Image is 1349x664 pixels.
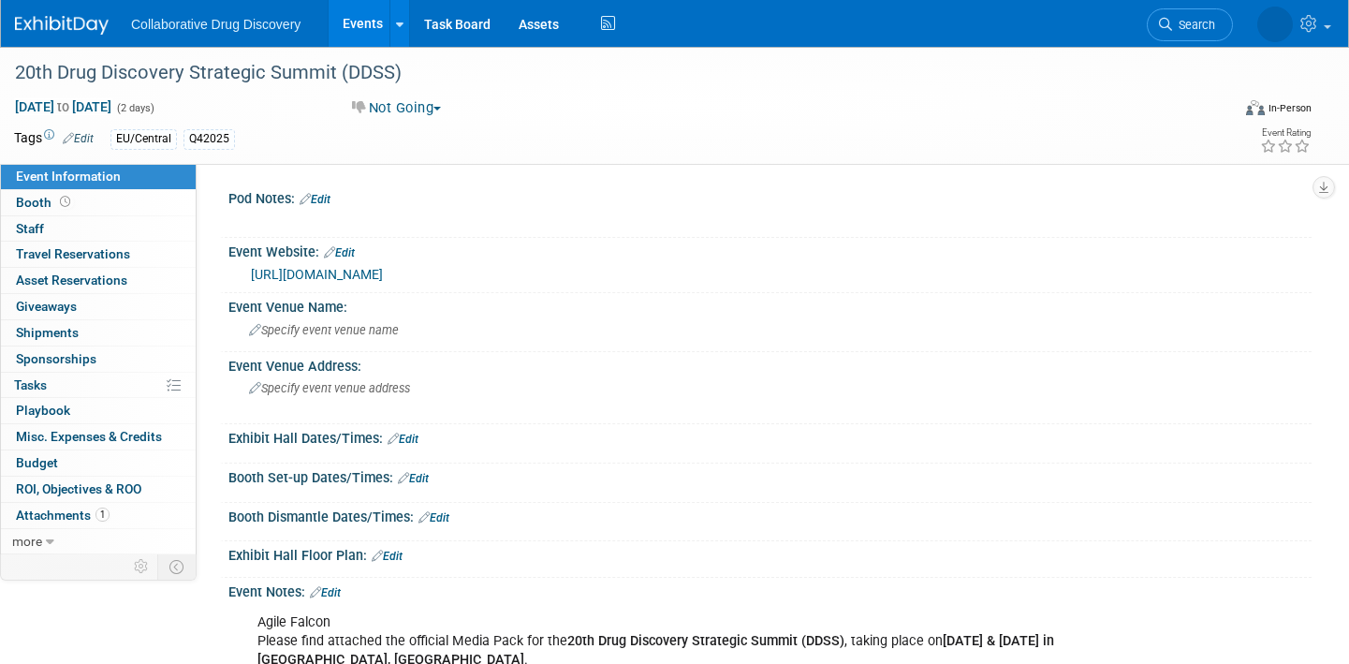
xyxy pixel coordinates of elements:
[16,351,96,366] span: Sponsorships
[16,508,110,523] span: Attachments
[1,242,196,267] a: Travel Reservations
[228,352,1312,376] div: Event Venue Address:
[16,455,58,470] span: Budget
[16,195,74,210] span: Booth
[158,554,197,579] td: Toggle Event Tabs
[110,129,177,149] div: EU/Central
[228,503,1312,527] div: Booth Dismantle Dates/Times:
[16,481,141,496] span: ROI, Objectives & ROO
[228,293,1312,317] div: Event Venue Name:
[1,398,196,423] a: Playbook
[345,98,448,118] button: Not Going
[1268,101,1312,115] div: In-Person
[1,424,196,450] a: Misc. Expenses & Credits
[324,246,355,259] a: Edit
[16,429,162,444] span: Misc. Expenses & Credits
[16,403,70,418] span: Playbook
[249,323,399,337] span: Specify event venue name
[418,511,449,524] a: Edit
[249,381,410,395] span: Specify event venue address
[1,503,196,528] a: Attachments1
[125,554,158,579] td: Personalize Event Tab Strip
[300,193,330,206] a: Edit
[63,132,94,145] a: Edit
[131,17,301,32] span: Collaborative Drug Discovery
[12,534,42,549] span: more
[1,347,196,372] a: Sponsorships
[15,16,109,35] img: ExhibitDay
[228,424,1312,449] div: Exhibit Hall Dates/Times:
[1,450,196,476] a: Budget
[228,238,1312,262] div: Event Website:
[1147,8,1233,41] a: Search
[1,216,196,242] a: Staff
[1172,18,1215,32] span: Search
[16,273,127,288] span: Asset Reservations
[14,128,94,150] td: Tags
[1,294,196,319] a: Giveaways
[16,221,44,236] span: Staff
[95,508,110,522] span: 1
[398,472,429,485] a: Edit
[1,320,196,346] a: Shipments
[115,102,154,114] span: (2 days)
[54,99,72,114] span: to
[1257,7,1293,42] img: Carly Hutner
[1,373,196,398] a: Tasks
[251,267,383,282] a: [URL][DOMAIN_NAME]
[1119,97,1312,125] div: Event Format
[14,377,47,392] span: Tasks
[1260,128,1311,138] div: Event Rating
[372,550,403,563] a: Edit
[1,477,196,502] a: ROI, Objectives & ROO
[8,56,1201,90] div: 20th Drug Discovery Strategic Summit (DDSS)
[228,464,1312,488] div: Booth Set-up Dates/Times:
[1,164,196,189] a: Event Information
[16,169,121,184] span: Event Information
[16,299,77,314] span: Giveaways
[1246,100,1265,115] img: Format-Inperson.png
[1,529,196,554] a: more
[310,586,341,599] a: Edit
[183,129,235,149] div: Q42025
[56,195,74,209] span: Booth not reserved yet
[228,541,1312,566] div: Exhibit Hall Floor Plan:
[16,246,130,261] span: Travel Reservations
[228,578,1312,602] div: Event Notes:
[388,433,418,446] a: Edit
[228,184,1312,209] div: Pod Notes:
[567,633,844,649] b: 20th Drug Discovery Strategic Summit (DDSS)
[1,190,196,215] a: Booth
[1,268,196,293] a: Asset Reservations
[16,325,79,340] span: Shipments
[14,98,112,115] span: [DATE] [DATE]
